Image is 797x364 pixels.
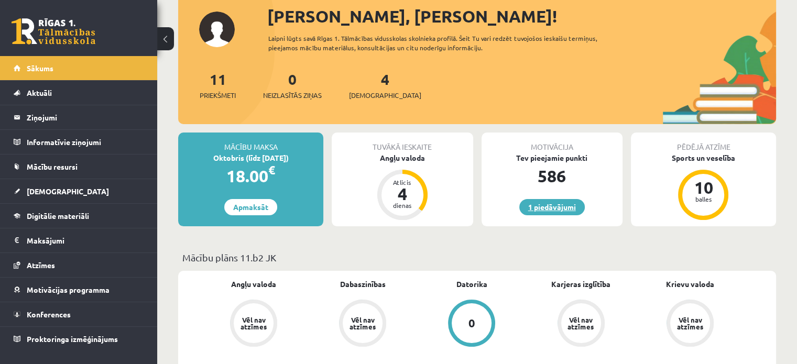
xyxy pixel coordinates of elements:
a: Motivācijas programma [14,278,144,302]
div: 0 [468,317,475,329]
div: Atlicis [387,179,418,185]
div: 18.00 [178,163,323,189]
span: [DEMOGRAPHIC_DATA] [27,186,109,196]
a: Maksājumi [14,228,144,252]
div: 10 [687,179,719,196]
a: Vēl nav atzīmes [199,300,308,349]
div: 4 [387,185,418,202]
a: Angļu valoda [231,279,276,290]
a: Sākums [14,56,144,80]
div: 586 [482,163,623,189]
a: Atzīmes [14,253,144,277]
div: Vēl nav atzīmes [348,316,377,330]
span: Mācību resursi [27,162,78,171]
span: Proktoringa izmēģinājums [27,334,118,344]
a: 4[DEMOGRAPHIC_DATA] [349,70,421,101]
div: [PERSON_NAME], [PERSON_NAME]! [267,4,776,29]
legend: Maksājumi [27,228,144,252]
a: Datorika [456,279,487,290]
a: Informatīvie ziņojumi [14,130,144,154]
div: Motivācija [482,133,623,152]
a: Proktoringa izmēģinājums [14,327,144,351]
legend: Ziņojumi [27,105,144,129]
div: Vēl nav atzīmes [675,316,705,330]
a: [DEMOGRAPHIC_DATA] [14,179,144,203]
a: Digitālie materiāli [14,204,144,228]
span: Aktuāli [27,88,52,97]
span: Atzīmes [27,260,55,270]
span: Sākums [27,63,53,73]
a: Konferences [14,302,144,326]
a: Vēl nav atzīmes [527,300,636,349]
div: Pēdējā atzīme [631,133,776,152]
a: Angļu valoda Atlicis 4 dienas [332,152,473,222]
a: 1 piedāvājumi [519,199,585,215]
a: 0Neizlasītās ziņas [263,70,322,101]
div: Sports un veselība [631,152,776,163]
div: dienas [387,202,418,208]
a: 11Priekšmeti [200,70,236,101]
a: Aktuāli [14,81,144,105]
a: Sports un veselība 10 balles [631,152,776,222]
a: Apmaksāt [224,199,277,215]
p: Mācību plāns 11.b2 JK [182,250,772,264]
a: Karjeras izglītība [551,279,610,290]
span: Motivācijas programma [27,285,110,294]
a: Ziņojumi [14,105,144,129]
a: Dabaszinības [340,279,386,290]
a: Rīgas 1. Tālmācības vidusskola [12,18,95,45]
div: Tev pieejamie punkti [482,152,623,163]
div: Vēl nav atzīmes [239,316,268,330]
div: Mācību maksa [178,133,323,152]
span: Konferences [27,310,71,319]
a: Krievu valoda [666,279,714,290]
span: [DEMOGRAPHIC_DATA] [349,90,421,101]
a: Vēl nav atzīmes [636,300,745,349]
a: Vēl nav atzīmes [308,300,417,349]
div: Angļu valoda [332,152,473,163]
span: Digitālie materiāli [27,211,89,220]
div: Laipni lūgts savā Rīgas 1. Tālmācības vidusskolas skolnieka profilā. Šeit Tu vari redzēt tuvojošo... [268,34,627,52]
div: balles [687,196,719,202]
div: Vēl nav atzīmes [566,316,596,330]
span: Neizlasītās ziņas [263,90,322,101]
legend: Informatīvie ziņojumi [27,130,144,154]
span: € [268,162,275,178]
div: Tuvākā ieskaite [332,133,473,152]
a: 0 [417,300,526,349]
span: Priekšmeti [200,90,236,101]
div: Oktobris (līdz [DATE]) [178,152,323,163]
a: Mācību resursi [14,155,144,179]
